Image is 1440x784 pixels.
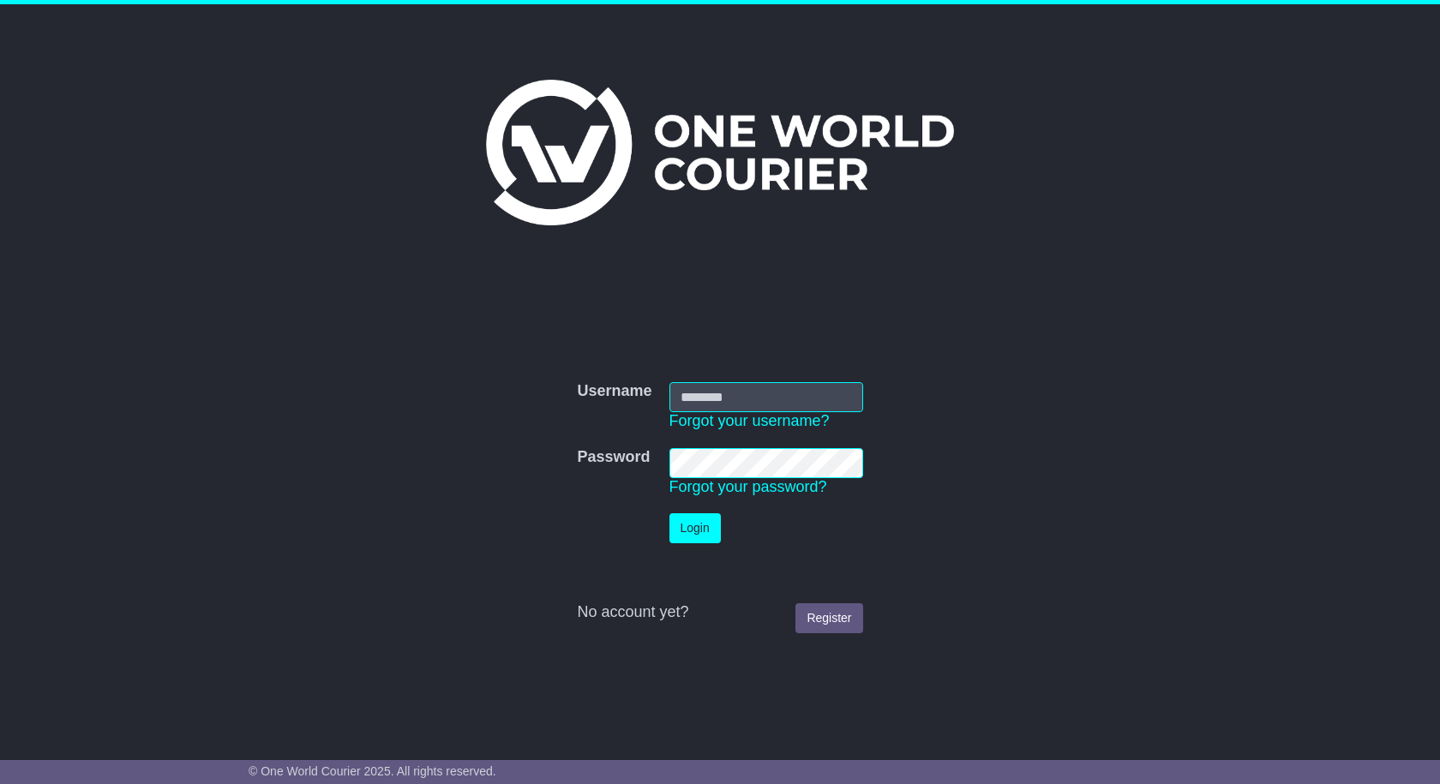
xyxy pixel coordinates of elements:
button: Login [669,513,721,543]
a: Forgot your username? [669,412,830,429]
div: No account yet? [577,603,862,622]
span: © One World Courier 2025. All rights reserved. [249,764,496,778]
label: Password [577,448,650,467]
a: Register [795,603,862,633]
label: Username [577,382,651,401]
img: One World [486,80,954,225]
a: Forgot your password? [669,478,827,495]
